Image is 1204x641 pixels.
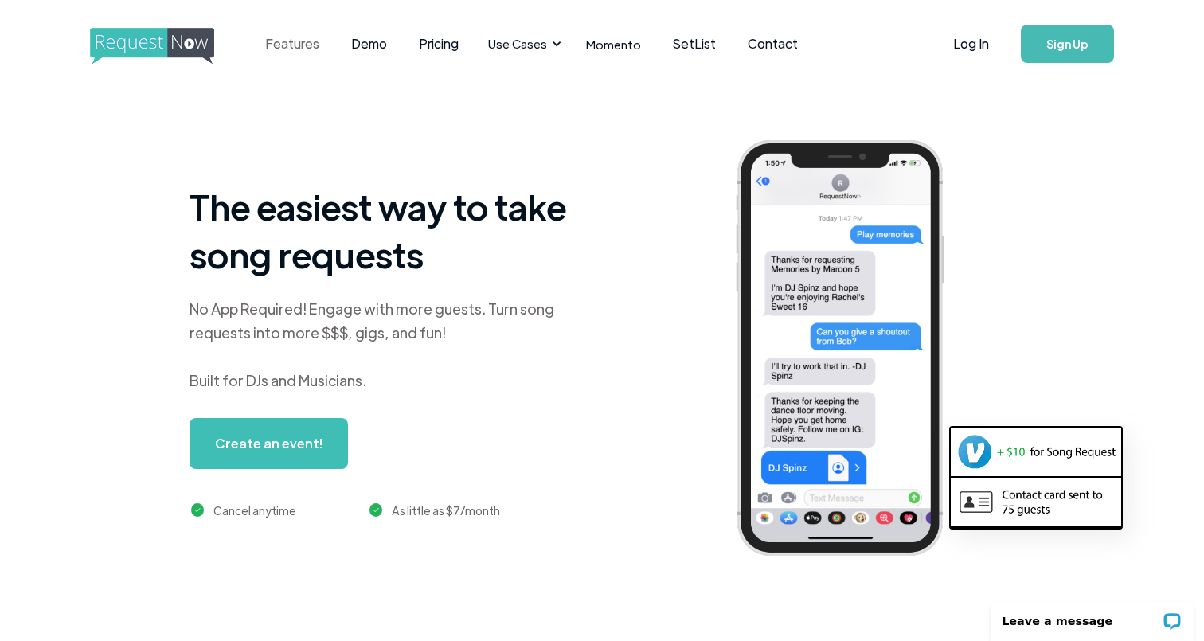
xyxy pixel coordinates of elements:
a: Momento [570,21,657,68]
a: Sign Up [1021,25,1114,63]
img: requestnow logo [90,28,244,64]
img: contact card example [951,478,1121,526]
div: Use Cases [488,35,547,53]
div: As little as $7/month [392,501,500,520]
a: Log In [937,16,1005,72]
img: venmo screenshot [951,428,1121,475]
a: SetList [657,19,732,68]
a: Pricing [403,19,475,68]
div: Use Cases [479,19,566,68]
a: Demo [335,19,403,68]
h1: The easiest way to take song requests [190,182,588,278]
a: Features [249,19,335,68]
img: iphone screenshot [717,129,987,573]
a: Create an event! [190,418,348,469]
a: home [90,28,209,60]
img: green checkmark [369,503,383,517]
div: No App Required! Engage with more guests. Turn song requests into more $$$, gigs, and fun! Built ... [190,297,588,393]
img: green checkmark [191,503,205,517]
div: Cancel anytime [213,501,296,520]
a: Contact [732,19,814,68]
iframe: LiveChat chat widget [980,591,1204,641]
